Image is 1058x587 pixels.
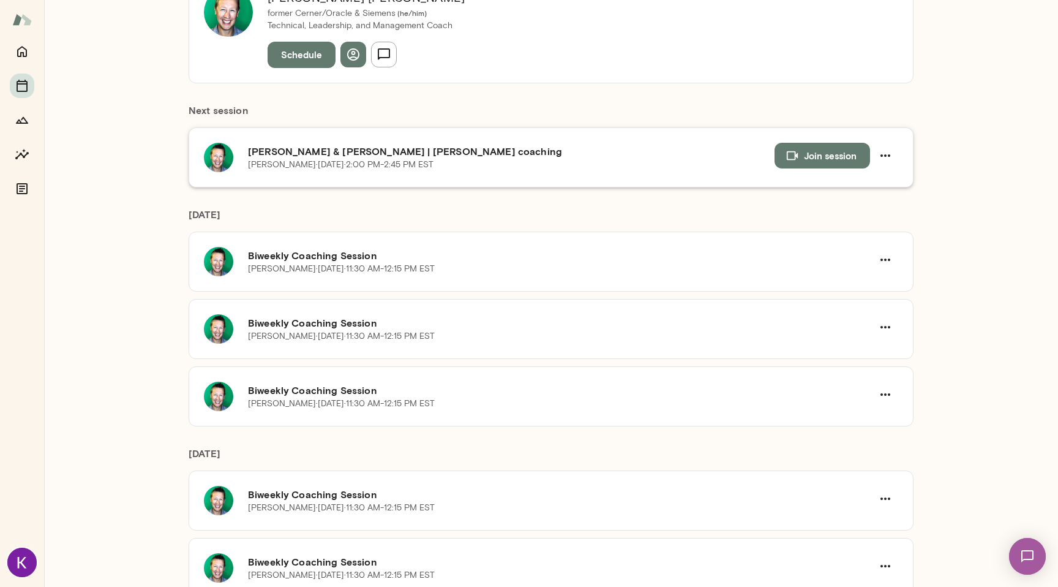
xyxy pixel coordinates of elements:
p: [PERSON_NAME] · [DATE] · 2:00 PM-2:45 PM EST [248,159,433,171]
p: former Cerner/Oracle & Siemens [268,7,465,20]
h6: Biweekly Coaching Session [248,487,872,502]
h6: Biweekly Coaching Session [248,383,872,398]
h6: [PERSON_NAME] & [PERSON_NAME] | [PERSON_NAME] coaching [248,144,775,159]
p: [PERSON_NAME] · [DATE] · 11:30 AM-12:15 PM EST [248,569,435,581]
button: Home [10,39,34,64]
h6: Biweekly Coaching Session [248,316,872,330]
h6: [DATE] [189,446,914,471]
button: Sessions [10,74,34,98]
h6: Biweekly Coaching Session [248,248,872,263]
button: Join session [775,143,870,169]
img: Kristina Nazmutdinova [7,548,37,577]
h6: Biweekly Coaching Session [248,555,872,569]
h6: [DATE] [189,207,914,232]
button: Send message [371,42,397,67]
button: Schedule [268,42,336,67]
span: ( he/him ) [396,9,427,17]
p: Technical, Leadership, and Management Coach [268,20,465,32]
p: [PERSON_NAME] · [DATE] · 11:30 AM-12:15 PM EST [248,263,435,275]
button: Insights [10,142,34,167]
p: [PERSON_NAME] · [DATE] · 11:30 AM-12:15 PM EST [248,502,435,514]
p: [PERSON_NAME] · [DATE] · 11:30 AM-12:15 PM EST [248,398,435,410]
button: Documents [10,176,34,201]
img: Mento [12,8,32,31]
h6: Next session [189,103,914,127]
button: Growth Plan [10,108,34,132]
button: View profile [340,42,366,67]
p: [PERSON_NAME] · [DATE] · 11:30 AM-12:15 PM EST [248,330,435,343]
